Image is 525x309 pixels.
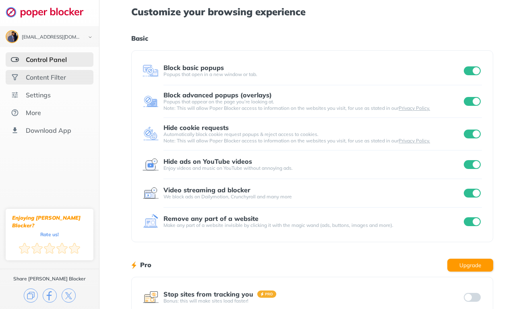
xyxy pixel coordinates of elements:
div: Block basic popups [163,64,224,71]
img: chevron-bottom-black.svg [85,33,95,41]
img: logo-webpage.svg [6,6,92,18]
div: Block advanced popups (overlays) [163,91,272,99]
img: feature icon [143,185,159,201]
div: Rate us! [40,233,59,236]
div: Make any part of a website invisible by clicking it with the magic wand (ads, buttons, images and... [163,222,462,229]
img: feature icon [143,157,159,173]
div: Remove any part of a website [163,215,258,222]
img: settings.svg [11,91,19,99]
h1: Basic [131,33,493,43]
div: Bonus: this will make sites load faster! [163,298,462,304]
h1: Customize your browsing experience [131,6,493,17]
div: More [26,109,41,117]
div: Popups that open in a new window or tab. [163,71,462,78]
div: Automatically block cookie request popups & reject access to cookies. Note: This will allow Poper... [163,131,462,144]
img: about.svg [11,109,19,117]
div: Enjoying [PERSON_NAME] Blocker? [12,214,87,229]
div: Popups that appear on the page you’re looking at. Note: This will allow Poper Blocker access to i... [163,99,462,111]
a: Privacy Policy. [399,138,430,144]
div: Stop sites from tracking you [163,290,253,298]
div: Content Filter [26,73,66,81]
div: Settings [26,91,51,99]
img: feature icon [143,126,159,142]
div: Control Panel [26,56,67,64]
img: ACg8ocIO02xaBFCjKQVgkPHG1FweSxusrM3cwAe8awl959d_NRqq4LuRSA=s96-c [6,31,18,42]
div: Share [PERSON_NAME] Blocker [13,276,86,282]
div: Download App [26,126,71,134]
img: facebook.svg [43,288,57,303]
img: feature icon [143,289,159,305]
img: features-selected.svg [11,56,19,64]
img: lighting bolt [131,260,136,270]
a: Privacy Policy. [399,105,430,111]
div: Hide cookie requests [163,124,229,131]
img: copy.svg [24,288,38,303]
button: Upgrade [447,259,493,272]
img: social.svg [11,73,19,81]
div: Hide ads on YouTube videos [163,158,252,165]
div: marc.ishak99@gmail.com [22,35,81,40]
h1: Pro [140,260,151,270]
img: feature icon [143,63,159,79]
img: pro-badge.svg [257,290,277,298]
img: x.svg [62,288,76,303]
img: feature icon [143,214,159,230]
div: Enjoy videos and music on YouTube without annoying ads. [163,165,462,171]
div: Video streaming ad blocker [163,186,250,194]
img: download-app.svg [11,126,19,134]
img: feature icon [143,93,159,109]
div: We block ads on Dailymotion, Crunchyroll and many more [163,194,462,200]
